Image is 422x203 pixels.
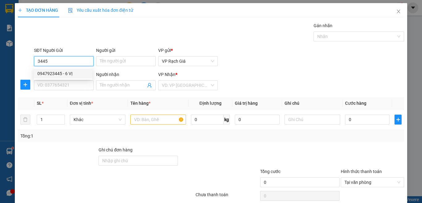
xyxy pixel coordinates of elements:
img: icon [68,8,73,13]
span: user-add [147,83,152,88]
input: VD: Bàn, Ghế [130,115,186,125]
span: Cước hàng [345,101,366,106]
span: Tổng cước [260,169,281,174]
span: Địa chỉ: [47,28,99,49]
button: Close [390,3,407,20]
input: 0 [235,115,279,125]
label: Ghi chú đơn hàng [99,147,133,152]
span: plus [395,117,401,122]
button: plus [20,80,30,90]
span: plus [21,82,30,87]
span: Tại văn phòng [344,178,400,187]
button: plus [395,115,402,125]
div: Chưa thanh toán [195,191,260,202]
span: VP Rạch Giá [162,57,214,66]
input: Ghi chú đơn hàng [99,156,178,166]
strong: 260A, [PERSON_NAME] [2,25,46,39]
label: Hình thức thanh toán [341,169,382,174]
div: Tổng: 1 [20,133,163,139]
span: Đơn vị tính [70,101,93,106]
button: delete [20,115,30,125]
span: Giá trị hàng [235,101,258,106]
div: Người gửi [96,47,156,54]
span: VP Nhận [158,72,175,77]
div: SĐT Người Gửi [34,47,94,54]
span: VP [GEOGRAPHIC_DATA] [47,14,103,27]
span: close [396,9,401,14]
span: Định lượng [199,101,221,106]
span: kg [224,115,230,125]
span: Khác [74,115,122,124]
span: plus [18,8,22,12]
span: Điện thoại: [2,40,46,60]
span: Tên hàng [130,101,150,106]
div: 0947923445 - 6 VỊ [37,70,89,77]
div: Người nhận [96,71,156,78]
label: Gán nhãn [314,23,332,28]
div: 0947923445 - 6 VỊ [34,69,92,78]
span: SL [37,101,42,106]
span: TẠO ĐƠN HÀNG [18,8,58,13]
span: Địa chỉ: [2,25,46,39]
input: Ghi Chú [285,115,340,125]
th: Ghi chú [282,97,343,109]
strong: NHÀ XE [PERSON_NAME] [10,3,95,11]
div: VP gửi [158,47,218,54]
strong: [STREET_ADDRESS] Châu [47,35,99,49]
span: VP Rạch Giá [2,17,35,24]
span: Yêu cầu xuất hóa đơn điện tử [68,8,133,13]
